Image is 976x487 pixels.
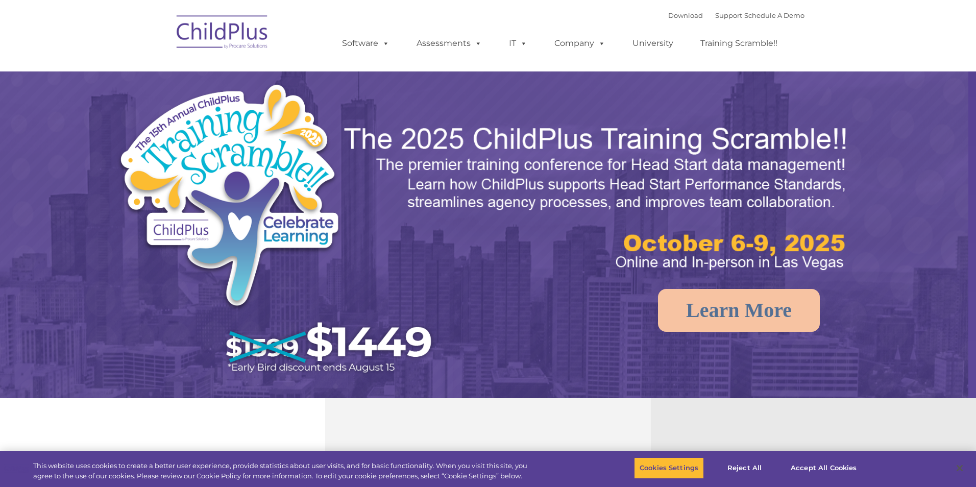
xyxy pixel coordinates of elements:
a: Software [332,33,400,54]
a: IT [499,33,538,54]
button: Reject All [713,457,776,479]
font: | [668,11,804,19]
a: Company [544,33,616,54]
a: Training Scramble!! [690,33,788,54]
a: Download [668,11,703,19]
button: Cookies Settings [634,457,704,479]
a: Schedule A Demo [744,11,804,19]
a: Support [715,11,742,19]
button: Accept All Cookies [785,457,862,479]
a: Assessments [406,33,492,54]
div: This website uses cookies to create a better user experience, provide statistics about user visit... [33,461,537,481]
a: University [622,33,684,54]
button: Close [948,457,971,479]
a: Learn More [658,289,820,332]
img: ChildPlus by Procare Solutions [172,8,274,59]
